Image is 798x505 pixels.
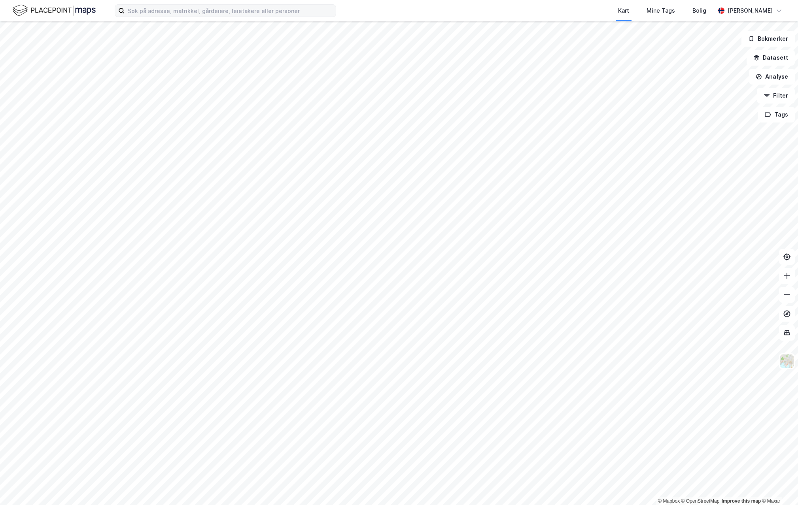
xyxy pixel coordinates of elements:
[692,6,706,15] div: Bolig
[749,69,795,85] button: Analyse
[647,6,675,15] div: Mine Tags
[747,50,795,66] button: Datasett
[741,31,795,47] button: Bokmerker
[779,354,794,369] img: Z
[658,498,680,504] a: Mapbox
[681,498,720,504] a: OpenStreetMap
[757,88,795,104] button: Filter
[722,498,761,504] a: Improve this map
[758,467,798,505] iframe: Chat Widget
[758,107,795,122] button: Tags
[13,4,96,17] img: logo.f888ab2527a4732fd821a326f86c7f29.svg
[125,5,336,17] input: Søk på adresse, matrikkel, gårdeiere, leietakere eller personer
[728,6,773,15] div: [PERSON_NAME]
[618,6,629,15] div: Kart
